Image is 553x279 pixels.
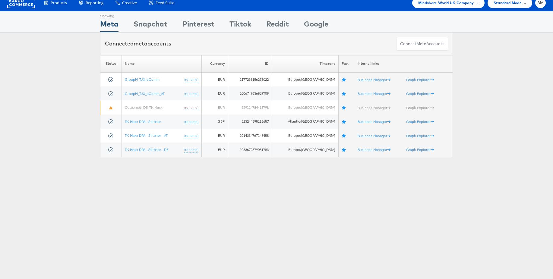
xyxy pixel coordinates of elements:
[134,19,167,32] div: Snapchat
[228,72,272,86] td: 1177238156276022
[228,86,272,101] td: 1006747636989709
[125,133,168,137] a: TK Maxx DPA - Stitcher - AT
[228,129,272,143] td: 1014334767143458
[125,119,161,124] a: TK Maxx DPA - Stitcher
[229,19,251,32] div: Tiktok
[304,19,328,32] div: Google
[202,100,228,114] td: EUR
[202,129,228,143] td: EUR
[537,1,544,5] span: AM
[358,119,390,124] a: Business Manager
[396,37,448,51] button: ConnectmetaAccounts
[406,133,434,138] a: Graph Explorer
[125,147,169,152] a: TK Maxx DPA - Stitcher - DE
[202,72,228,86] td: EUR
[272,86,338,101] td: Europe/[GEOGRAPHIC_DATA]
[100,19,118,32] div: Meta
[358,91,390,96] a: Business Manager
[272,72,338,86] td: Europe/[GEOGRAPHIC_DATA]
[100,11,118,19] div: Showing
[228,143,272,157] td: 1063672879051783
[406,91,434,96] a: Graph Explorer
[202,86,228,101] td: EUR
[184,77,198,82] a: (rename)
[358,105,390,110] a: Business Manager
[202,143,228,157] td: EUR
[122,55,201,72] th: Name
[416,41,426,47] span: meta
[358,147,390,152] a: Business Manager
[100,55,122,72] th: Status
[406,119,434,124] a: Graph Explorer
[125,91,165,96] a: GroupM_TJX_eComm_AT
[272,143,338,157] td: Europe/[GEOGRAPHIC_DATA]
[358,133,390,138] a: Business Manager
[272,114,338,129] td: Atlantic/[GEOGRAPHIC_DATA]
[202,114,228,129] td: GBP
[105,40,171,48] div: Connected accounts
[228,55,272,72] th: ID
[134,40,147,47] span: meta
[406,147,434,152] a: Graph Explorer
[184,91,198,96] a: (rename)
[182,19,214,32] div: Pinterest
[358,77,390,82] a: Business Manager
[272,100,338,114] td: Europe/[GEOGRAPHIC_DATA]
[406,105,434,110] a: Graph Explorer
[184,119,198,124] a: (rename)
[406,77,434,82] a: Graph Explorer
[272,55,338,72] th: Timezone
[228,114,272,129] td: 323244895115657
[272,129,338,143] td: Europe/[GEOGRAPHIC_DATA]
[266,19,289,32] div: Reddit
[184,105,198,110] a: (rename)
[184,133,198,138] a: (rename)
[202,55,228,72] th: Currency
[184,147,198,152] a: (rename)
[125,77,160,81] a: GroupM_TJX_eComm
[125,105,163,109] a: Outcomes_DE_TK Maxx
[228,100,272,114] td: 329114784413798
